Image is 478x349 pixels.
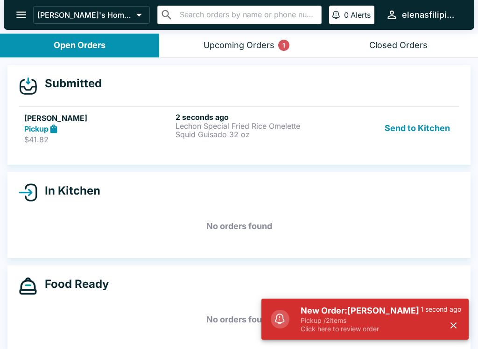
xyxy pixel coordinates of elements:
[301,316,421,325] p: Pickup / 2 items
[176,122,323,130] p: Lechon Special Fried Rice Omelette
[19,303,459,336] h5: No orders found
[402,9,459,21] div: elenasfilipinofoods
[301,305,421,316] h5: New Order: [PERSON_NAME]
[176,130,323,139] p: Squid Guisado 32 oz
[37,77,102,91] h4: Submitted
[37,184,100,198] h4: In Kitchen
[54,40,105,51] div: Open Orders
[177,8,317,21] input: Search orders by name or phone number
[382,5,463,25] button: elenasfilipinofoods
[24,112,172,124] h5: [PERSON_NAME]
[19,106,459,150] a: [PERSON_NAME]Pickup$41.822 seconds agoLechon Special Fried Rice OmeletteSquid Guisado 32 ozSend t...
[282,41,285,50] p: 1
[204,40,274,51] div: Upcoming Orders
[381,112,454,145] button: Send to Kitchen
[421,305,461,314] p: 1 second ago
[24,135,172,144] p: $41.82
[24,124,49,133] strong: Pickup
[344,10,349,20] p: 0
[301,325,421,333] p: Click here to review order
[37,10,133,20] p: [PERSON_NAME]'s Home of the Finest Filipino Foods
[369,40,428,51] div: Closed Orders
[37,277,109,291] h4: Food Ready
[19,209,459,243] h5: No orders found
[33,6,150,24] button: [PERSON_NAME]'s Home of the Finest Filipino Foods
[176,112,323,122] h6: 2 seconds ago
[9,3,33,27] button: open drawer
[351,10,371,20] p: Alerts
